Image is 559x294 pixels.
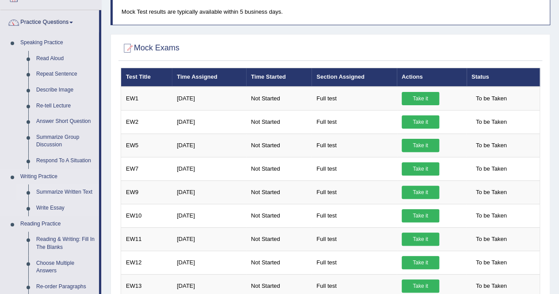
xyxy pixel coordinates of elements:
[32,98,99,114] a: Re-tell Lecture
[32,82,99,98] a: Describe Image
[246,157,312,180] td: Not Started
[402,256,439,269] a: Take it
[312,110,397,134] td: Full test
[172,87,246,111] td: [DATE]
[402,209,439,222] a: Take it
[16,35,99,51] a: Speaking Practice
[402,139,439,152] a: Take it
[472,139,511,152] span: To be Taken
[472,162,511,176] span: To be Taken
[472,186,511,199] span: To be Taken
[402,162,439,176] a: Take it
[246,251,312,274] td: Not Started
[246,87,312,111] td: Not Started
[472,92,511,105] span: To be Taken
[172,204,246,227] td: [DATE]
[402,186,439,199] a: Take it
[402,233,439,246] a: Take it
[121,110,172,134] td: EW2
[312,251,397,274] td: Full test
[172,227,246,251] td: [DATE]
[472,256,511,269] span: To be Taken
[246,68,312,87] th: Time Started
[172,134,246,157] td: [DATE]
[172,251,246,274] td: [DATE]
[121,251,172,274] td: EW12
[32,184,99,200] a: Summarize Written Text
[402,92,439,105] a: Take it
[32,114,99,130] a: Answer Short Question
[312,227,397,251] td: Full test
[312,87,397,111] td: Full test
[246,204,312,227] td: Not Started
[402,279,439,293] a: Take it
[121,227,172,251] td: EW11
[172,157,246,180] td: [DATE]
[472,209,511,222] span: To be Taken
[246,134,312,157] td: Not Started
[121,68,172,87] th: Test Title
[32,256,99,279] a: Choose Multiple Answers
[121,204,172,227] td: EW10
[246,110,312,134] td: Not Started
[121,134,172,157] td: EW5
[246,180,312,204] td: Not Started
[312,134,397,157] td: Full test
[312,157,397,180] td: Full test
[467,68,540,87] th: Status
[32,232,99,255] a: Reading & Writing: Fill In The Blanks
[32,153,99,169] a: Respond To A Situation
[16,169,99,185] a: Writing Practice
[472,279,511,293] span: To be Taken
[172,180,246,204] td: [DATE]
[246,227,312,251] td: Not Started
[121,180,172,204] td: EW9
[402,115,439,129] a: Take it
[472,115,511,129] span: To be Taken
[32,66,99,82] a: Repeat Sentence
[0,10,99,32] a: Practice Questions
[16,216,99,232] a: Reading Practice
[397,68,467,87] th: Actions
[172,68,246,87] th: Time Assigned
[32,200,99,216] a: Write Essay
[121,42,179,55] h2: Mock Exams
[32,51,99,67] a: Read Aloud
[122,8,541,16] p: Mock Test results are typically available within 5 business days.
[121,87,172,111] td: EW1
[472,233,511,246] span: To be Taken
[312,204,397,227] td: Full test
[312,68,397,87] th: Section Assigned
[172,110,246,134] td: [DATE]
[121,157,172,180] td: EW7
[312,180,397,204] td: Full test
[32,130,99,153] a: Summarize Group Discussion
